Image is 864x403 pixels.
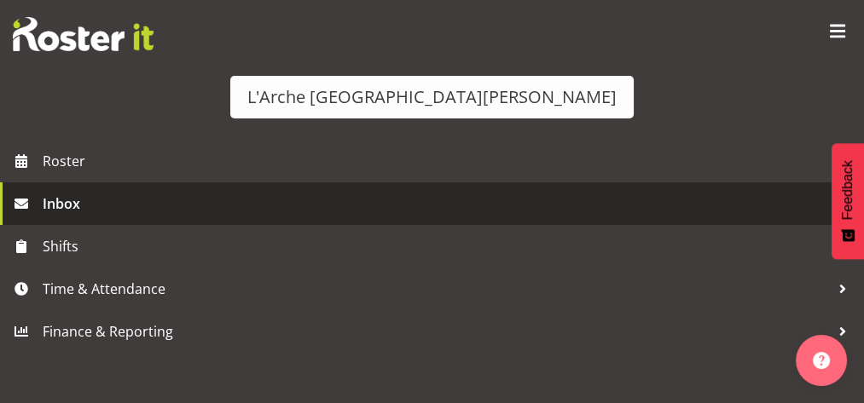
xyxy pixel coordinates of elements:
[832,143,864,259] button: Feedback - Show survey
[13,17,154,51] img: Rosterit website logo
[247,84,617,110] div: L'Arche [GEOGRAPHIC_DATA][PERSON_NAME]
[813,352,830,369] img: help-xxl-2.png
[43,276,830,302] span: Time & Attendance
[840,160,855,220] span: Feedback
[43,191,833,216] span: Inbox
[43,319,830,344] span: Finance & Reporting
[43,233,830,259] span: Shifts
[43,148,855,174] span: Roster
